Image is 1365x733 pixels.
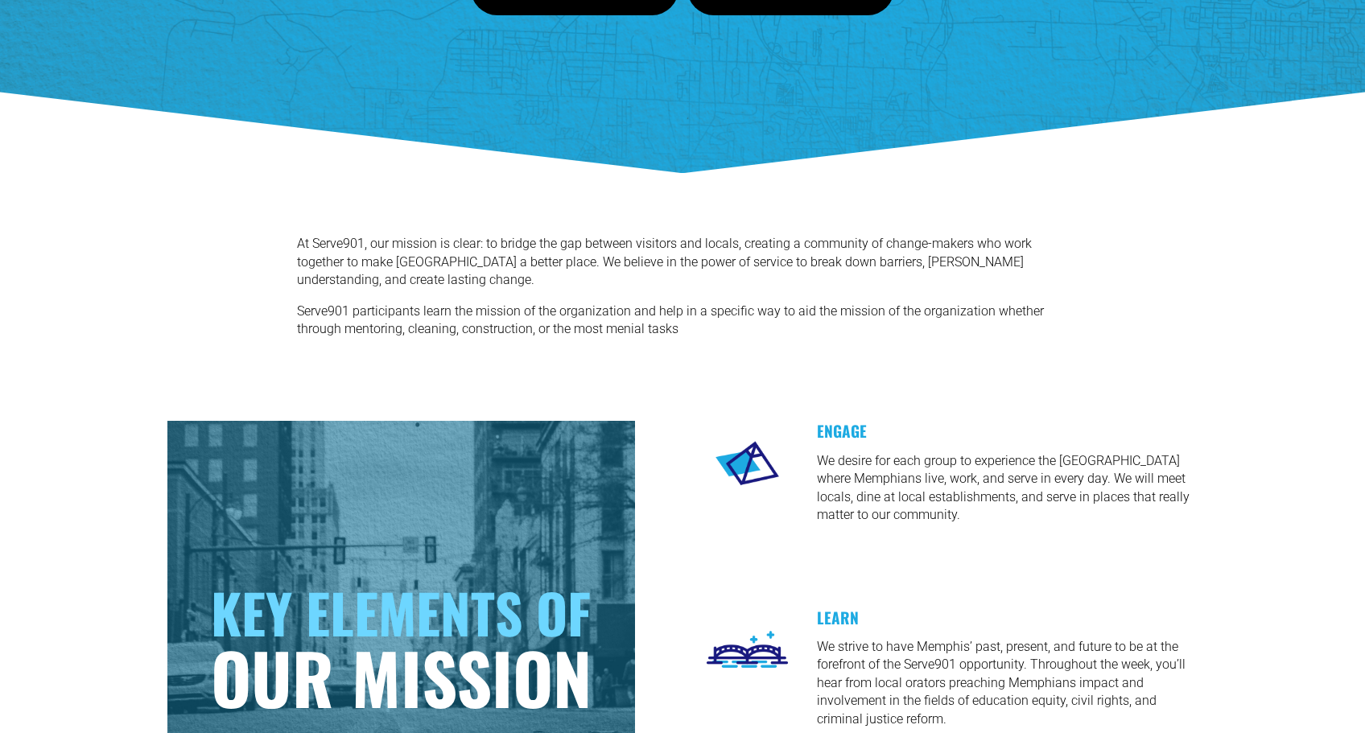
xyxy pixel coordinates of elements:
p: We strive to have Memphis’ past, present, and future to be at the forefront of the Serve901 oppor... [817,638,1198,728]
p: At Serve901, our mission is clear: to bridge the gap between visitors and locals, creating a comm... [297,235,1067,289]
strong: ENGAGE [817,419,867,443]
strong: LEARN [817,606,859,629]
p: Serve901 participants learn the mission of the organization and help in a specific way to aid the... [297,303,1067,339]
strong: OUR MISSION [211,625,592,728]
strong: KEY ELEMENTS OF [211,572,591,652]
p: We desire for each group to experience the [GEOGRAPHIC_DATA] where Memphians live, work, and serv... [817,452,1198,525]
